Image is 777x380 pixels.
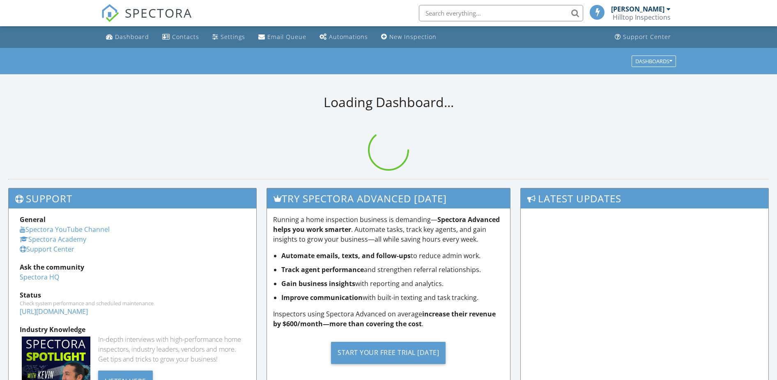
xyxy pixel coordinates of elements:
[389,33,437,41] div: New Inspection
[172,33,199,41] div: Contacts
[521,188,768,208] h3: Latest Updates
[103,30,152,45] a: Dashboard
[613,13,671,21] div: Hilltop Inspections
[273,335,503,370] a: Start Your Free Trial [DATE]
[611,5,664,13] div: [PERSON_NAME]
[273,309,503,329] p: Inspectors using Spectora Advanced on average .
[281,265,503,275] li: and strengthen referral relationships.
[273,309,496,328] strong: increase their revenue by $600/month—more than covering the cost
[267,33,306,41] div: Email Queue
[281,251,503,261] li: to reduce admin work.
[20,300,245,307] div: Check system performance and scheduled maintenance.
[20,325,245,334] div: Industry Knowledge
[281,251,411,260] strong: Automate emails, texts, and follow-ups
[419,5,583,21] input: Search everything...
[635,58,672,64] div: Dashboards
[20,235,86,244] a: Spectora Academy
[329,33,368,41] div: Automations
[115,33,149,41] div: Dashboard
[331,342,446,364] div: Start Your Free Trial [DATE]
[623,33,671,41] div: Support Center
[20,307,88,316] a: [URL][DOMAIN_NAME]
[273,215,503,244] p: Running a home inspection business is demanding— . Automate tasks, track key agents, and gain ins...
[378,30,440,45] a: New Inspection
[255,30,310,45] a: Email Queue
[632,55,676,67] button: Dashboards
[101,4,119,22] img: The Best Home Inspection Software - Spectora
[20,290,245,300] div: Status
[20,225,110,234] a: Spectora YouTube Channel
[281,279,355,288] strong: Gain business insights
[98,334,245,364] div: In-depth interviews with high-performance home inspectors, industry leaders, vendors and more. Ge...
[267,188,510,208] h3: Try spectora advanced [DATE]
[281,265,364,274] strong: Track agent performance
[20,215,46,224] strong: General
[20,245,74,254] a: Support Center
[20,272,59,282] a: Spectora HQ
[221,33,245,41] div: Settings
[273,215,500,234] strong: Spectora Advanced helps you work smarter
[611,30,674,45] a: Support Center
[281,293,503,302] li: with built-in texting and task tracking.
[281,293,363,302] strong: Improve communication
[9,188,256,208] h3: Support
[159,30,202,45] a: Contacts
[125,4,192,21] span: SPECTORA
[209,30,248,45] a: Settings
[20,262,245,272] div: Ask the community
[281,279,503,288] li: with reporting and analytics.
[101,11,192,28] a: SPECTORA
[316,30,371,45] a: Automations (Basic)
